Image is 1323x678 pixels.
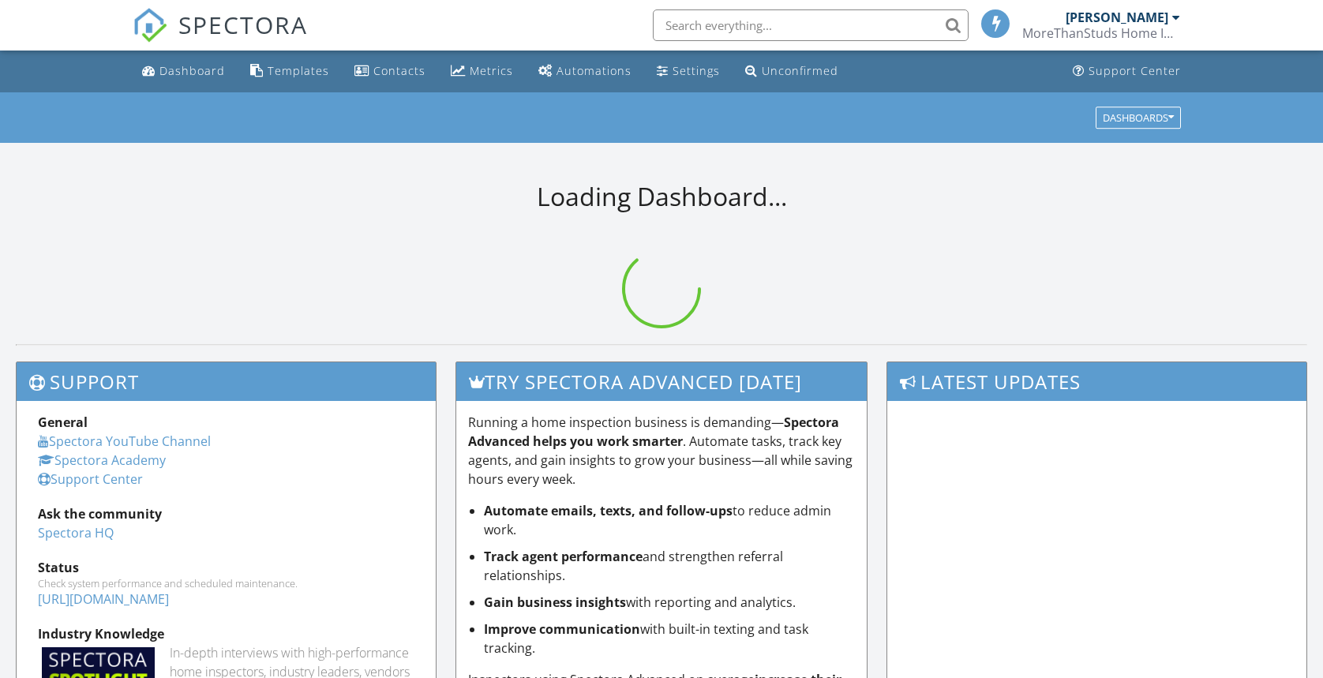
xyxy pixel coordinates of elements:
[244,57,335,86] a: Templates
[38,524,114,541] a: Spectora HQ
[484,620,640,638] strong: Improve communication
[38,504,414,523] div: Ask the community
[653,9,969,41] input: Search everything...
[887,362,1306,401] h3: Latest Updates
[484,501,854,539] li: to reduce admin work.
[557,63,632,78] div: Automations
[38,624,414,643] div: Industry Knowledge
[468,413,854,489] p: Running a home inspection business is demanding— . Automate tasks, track key agents, and gain ins...
[739,57,845,86] a: Unconfirmed
[38,558,414,577] div: Status
[1096,107,1181,129] button: Dashboards
[444,57,519,86] a: Metrics
[133,8,167,43] img: The Best Home Inspection Software - Spectora
[1089,63,1181,78] div: Support Center
[178,8,308,41] span: SPECTORA
[1066,9,1168,25] div: [PERSON_NAME]
[268,63,329,78] div: Templates
[348,57,432,86] a: Contacts
[1066,57,1187,86] a: Support Center
[762,63,838,78] div: Unconfirmed
[484,502,733,519] strong: Automate emails, texts, and follow-ups
[470,63,513,78] div: Metrics
[532,57,638,86] a: Automations (Basic)
[468,414,839,450] strong: Spectora Advanced helps you work smarter
[1103,112,1174,123] div: Dashboards
[1022,25,1180,41] div: MoreThanStuds Home Inspections
[38,414,88,431] strong: General
[456,362,866,401] h3: Try spectora advanced [DATE]
[484,547,854,585] li: and strengthen referral relationships.
[484,594,626,611] strong: Gain business insights
[133,21,308,54] a: SPECTORA
[136,57,231,86] a: Dashboard
[484,620,854,657] li: with built-in texting and task tracking.
[38,433,211,450] a: Spectora YouTube Channel
[484,548,643,565] strong: Track agent performance
[650,57,726,86] a: Settings
[673,63,720,78] div: Settings
[484,593,854,612] li: with reporting and analytics.
[38,577,414,590] div: Check system performance and scheduled maintenance.
[38,470,143,488] a: Support Center
[373,63,425,78] div: Contacts
[17,362,436,401] h3: Support
[38,451,166,469] a: Spectora Academy
[38,590,169,608] a: [URL][DOMAIN_NAME]
[159,63,225,78] div: Dashboard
